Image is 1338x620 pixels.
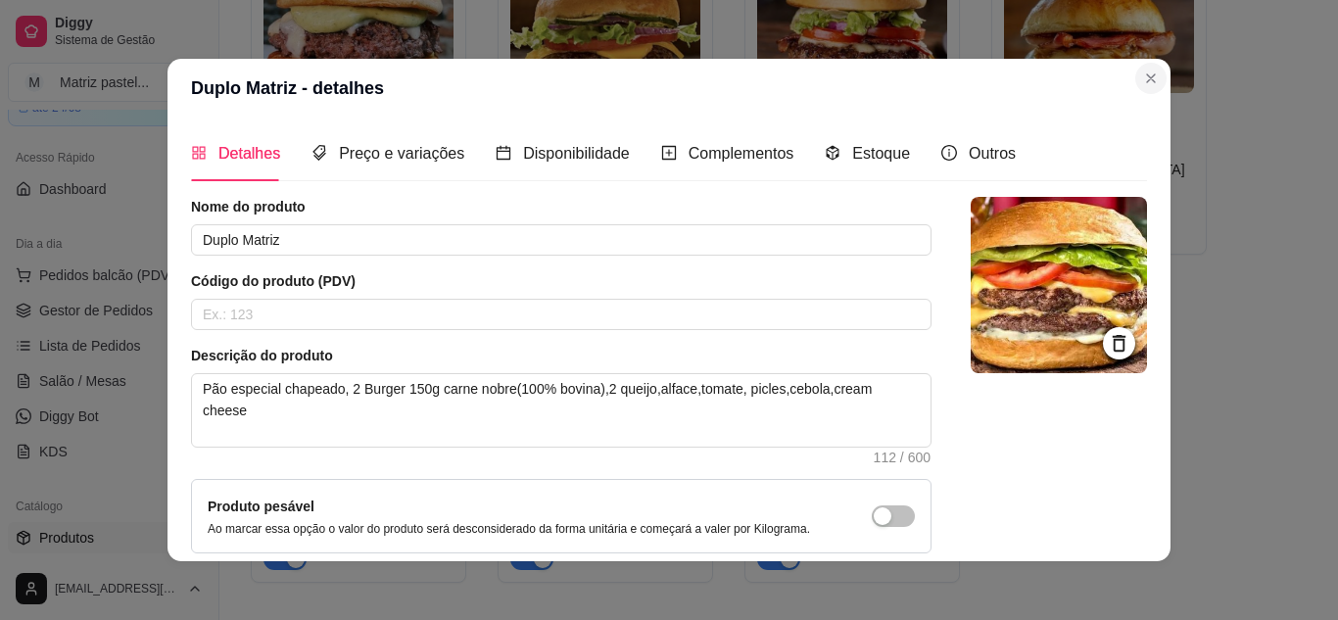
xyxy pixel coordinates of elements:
span: Detalhes [218,145,280,162]
textarea: Pão especial chapeado, 2 Burger 150g carne nobre(100% bovina),2 queijo,alface,tomate, picles,cebo... [192,374,931,447]
span: Outros [969,145,1016,162]
article: Nome do produto [191,197,932,216]
button: Close [1135,63,1167,94]
span: calendar [496,145,511,161]
span: appstore [191,145,207,161]
header: Duplo Matriz - detalhes [167,59,1171,118]
input: Ex.: 123 [191,299,932,330]
article: Descrição do produto [191,346,932,365]
p: Ao marcar essa opção o valor do produto será desconsiderado da forma unitária e começará a valer ... [208,521,810,537]
label: Produto pesável [208,499,314,514]
span: tags [311,145,327,161]
span: Preço e variações [339,145,464,162]
span: Complementos [689,145,794,162]
span: plus-square [661,145,677,161]
span: info-circle [941,145,957,161]
img: logo da loja [971,197,1147,373]
span: Disponibilidade [523,145,630,162]
span: code-sandbox [825,145,840,161]
span: Estoque [852,145,910,162]
article: Código do produto (PDV) [191,271,932,291]
input: Ex.: Hamburguer de costela [191,224,932,256]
